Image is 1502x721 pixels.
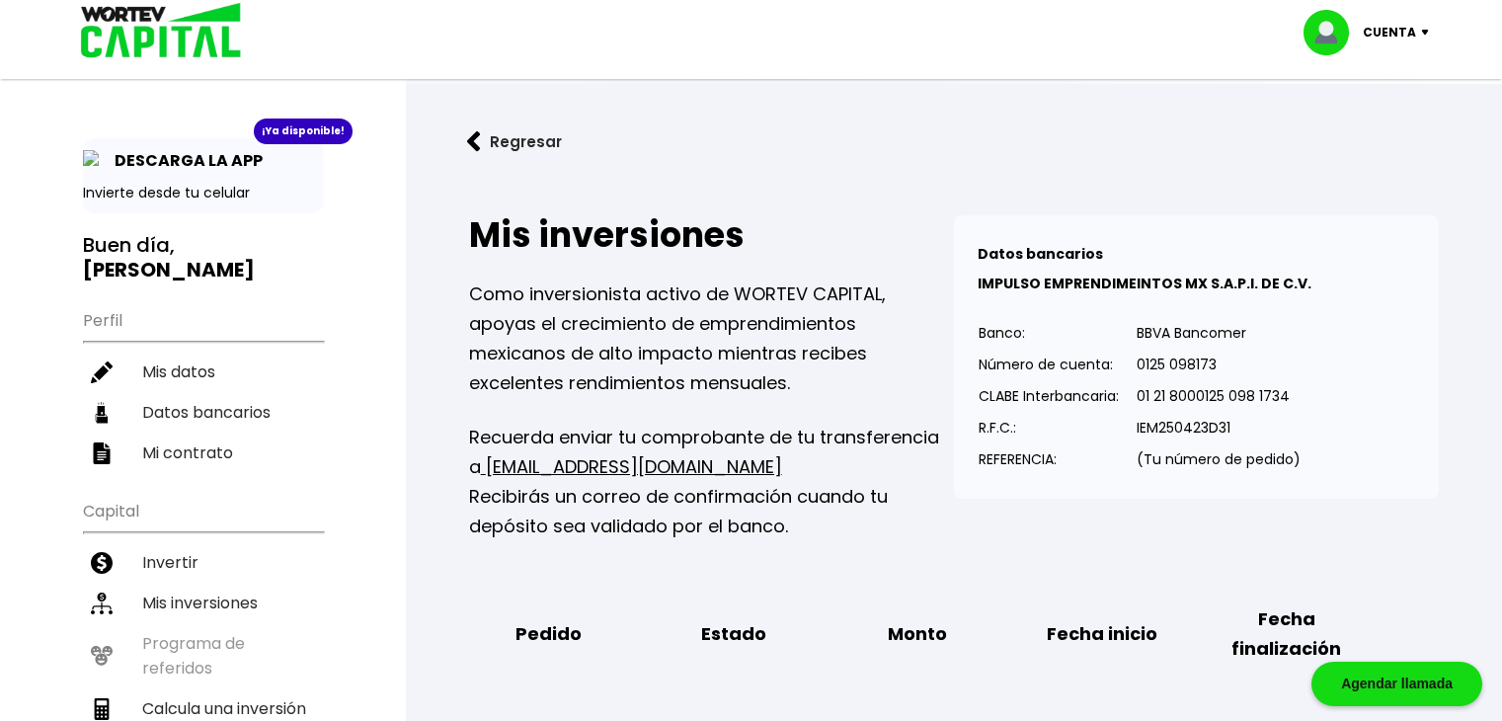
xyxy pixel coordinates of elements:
[83,183,323,203] p: Invierte desde tu celular
[91,552,113,574] img: invertir-icon.b3b967d7.svg
[83,256,255,283] b: [PERSON_NAME]
[1137,381,1301,411] p: 01 21 8000125 098 1734
[979,350,1119,379] p: Número de cuenta:
[437,116,1470,168] a: flecha izquierdaRegresar
[1311,662,1482,706] div: Agendar llamada
[701,619,766,649] b: Estado
[1137,444,1301,474] p: (Tu número de pedido)
[1137,318,1301,348] p: BBVA Bancomer
[1209,604,1364,664] b: Fecha finalización
[437,116,592,168] button: Regresar
[1047,619,1157,649] b: Fecha inicio
[978,274,1311,293] b: IMPULSO EMPRENDIMEINTOS MX S.A.P.I. DE C.V.
[469,423,954,541] p: Recuerda enviar tu comprobante de tu transferencia a Recibirás un correo de confirmación cuando t...
[83,352,323,392] a: Mis datos
[83,298,323,473] ul: Perfil
[83,542,323,583] a: Invertir
[1137,350,1301,379] p: 0125 098173
[1363,18,1416,47] p: Cuenta
[83,392,323,433] a: Datos bancarios
[254,119,353,144] div: ¡Ya disponible!
[83,583,323,623] a: Mis inversiones
[83,150,105,172] img: app-icon
[91,698,113,720] img: calculadora-icon.17d418c4.svg
[978,244,1103,264] b: Datos bancarios
[83,233,323,282] h3: Buen día,
[979,413,1119,442] p: R.F.C.:
[979,444,1119,474] p: REFERENCIA:
[83,433,323,473] a: Mi contrato
[888,619,947,649] b: Monto
[979,381,1119,411] p: CLABE Interbancaria:
[481,454,782,479] a: [EMAIL_ADDRESS][DOMAIN_NAME]
[91,402,113,424] img: datos-icon.10cf9172.svg
[469,215,954,255] h2: Mis inversiones
[469,280,954,398] p: Como inversionista activo de WORTEV CAPITAL, apoyas el crecimiento de emprendimientos mexicanos d...
[467,131,481,152] img: flecha izquierda
[979,318,1119,348] p: Banco:
[105,148,263,173] p: DESCARGA LA APP
[1137,413,1301,442] p: IEM250423D31
[515,619,582,649] b: Pedido
[91,361,113,383] img: editar-icon.952d3147.svg
[91,593,113,614] img: inversiones-icon.6695dc30.svg
[1304,10,1363,55] img: profile-image
[1416,30,1443,36] img: icon-down
[91,442,113,464] img: contrato-icon.f2db500c.svg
